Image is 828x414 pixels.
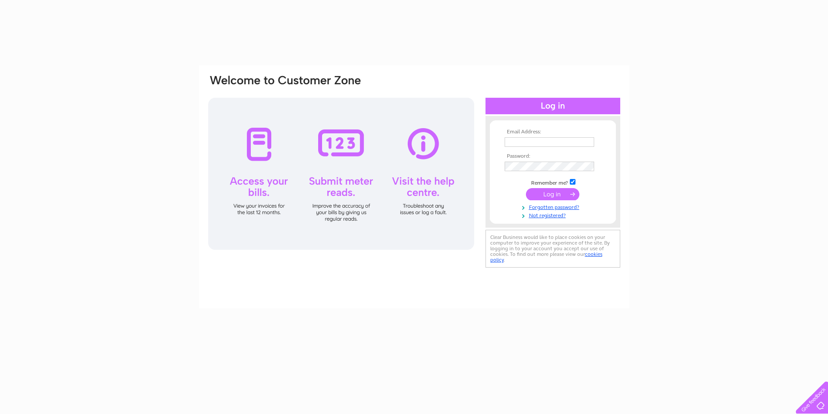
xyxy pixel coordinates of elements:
[490,251,602,263] a: cookies policy
[502,153,603,159] th: Password:
[505,211,603,219] a: Not registered?
[526,188,579,200] input: Submit
[502,178,603,186] td: Remember me?
[502,129,603,135] th: Email Address:
[505,202,603,211] a: Forgotten password?
[485,230,620,268] div: Clear Business would like to place cookies on your computer to improve your experience of the sit...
